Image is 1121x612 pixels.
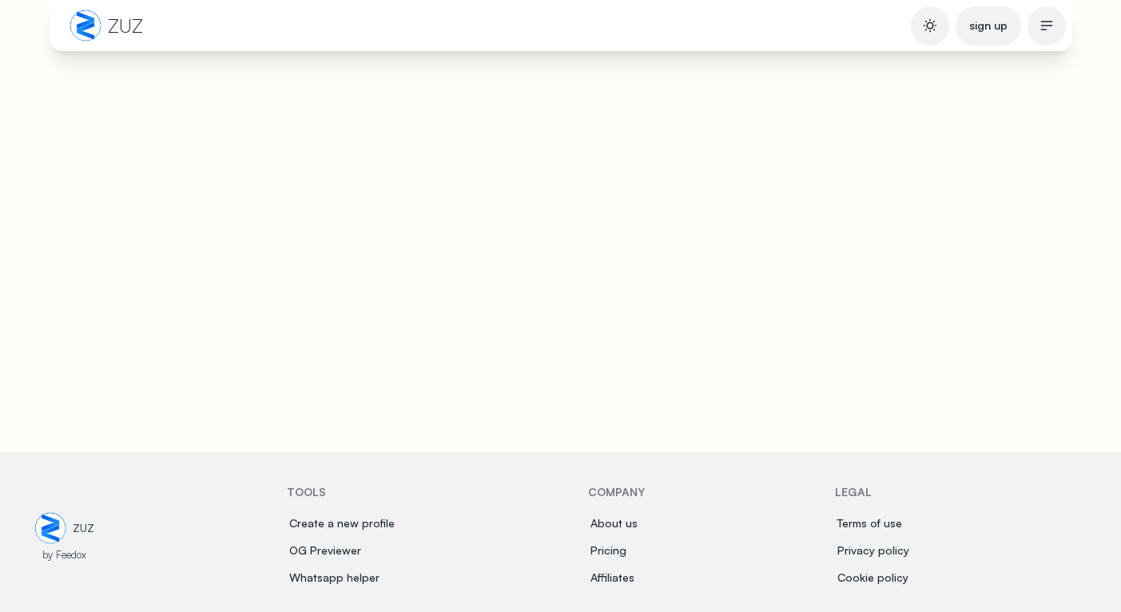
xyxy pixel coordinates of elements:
a: Privacy policy [835,540,912,561]
a: Pricing [588,540,629,561]
h6: Legal [835,484,872,500]
h6: Company [588,484,645,500]
a: sign up [956,6,1021,45]
p: by Feedox [32,546,97,562]
a: Cookie policy [835,567,911,588]
a: ZUZ [32,510,97,546]
div: ZUZ [73,520,94,536]
a: OG Previewer [287,540,364,561]
a: Whatsapp helper [287,567,382,588]
a: Affiliates [588,567,637,588]
img: zuz-to-logo-DkA4Xalu.png [70,10,101,42]
a: About us [588,513,640,534]
h6: Tools [287,484,326,500]
a: Create a new profile [287,513,397,534]
img: zuz-to-logo-DkA4Xalu.png [34,512,66,544]
a: Terms of use [835,513,904,534]
span: ZUZ [108,13,143,38]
